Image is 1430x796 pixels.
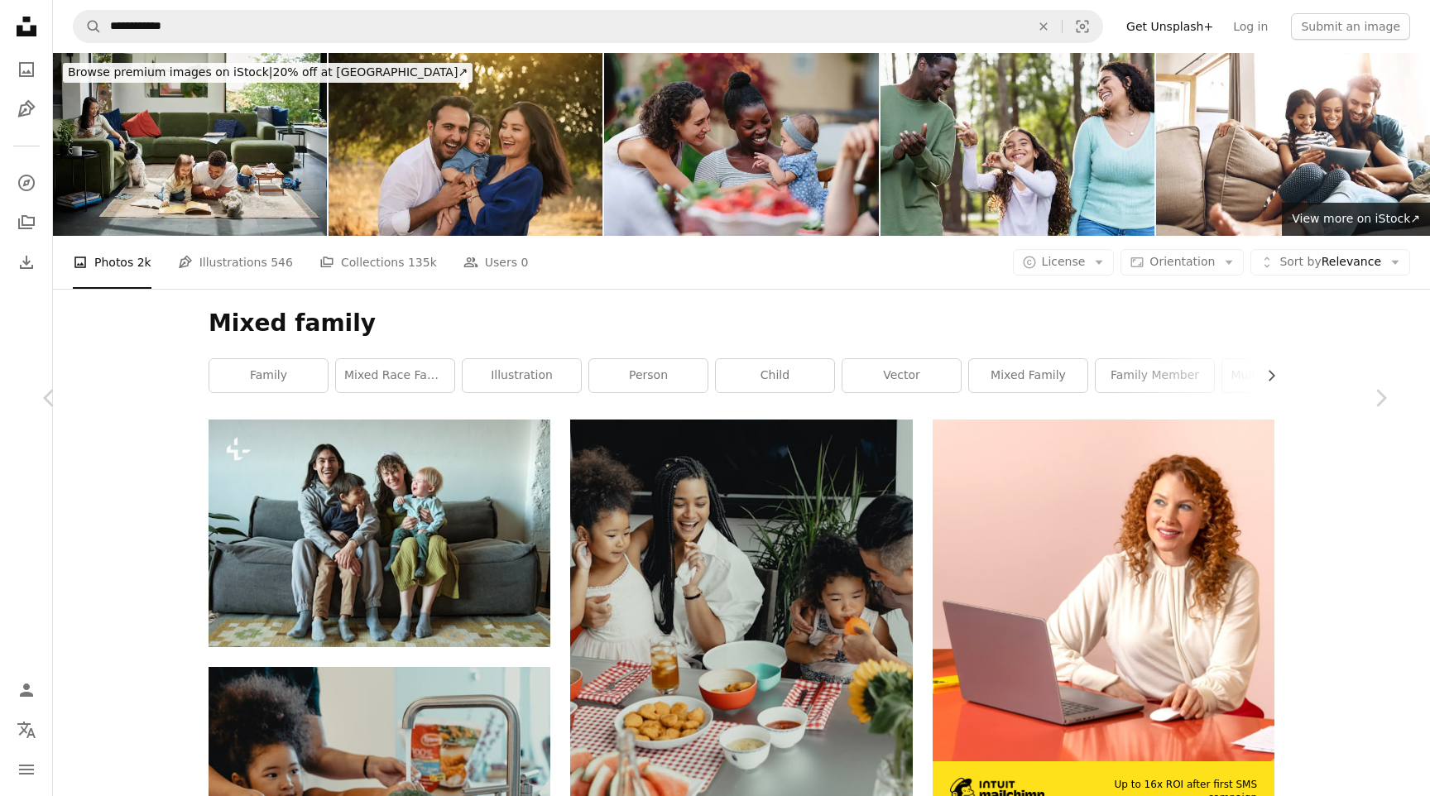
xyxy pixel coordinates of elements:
a: mixed race family [336,359,454,392]
span: Browse premium images on iStock | [68,65,272,79]
button: Sort byRelevance [1250,249,1410,276]
a: multiracial family [1222,359,1341,392]
a: a group of people sitting on top of a couch [209,525,550,540]
a: Get Unsplash+ [1116,13,1223,40]
a: family member [1096,359,1214,392]
button: Submit an image [1291,13,1410,40]
a: Collections [10,206,43,239]
button: Language [10,713,43,746]
a: Photos [10,53,43,86]
a: vector [842,359,961,392]
button: Clear [1025,11,1062,42]
img: Women smile at adorable baby during outdoor potluck [604,53,878,236]
span: View more on iStock ↗ [1292,212,1420,225]
img: Multiracial girl with mother and friend, dancing in park [881,53,1154,236]
img: Love, smile and family on a couch, tablet and happiness at home, relax and connection for social ... [1156,53,1430,236]
button: Visual search [1063,11,1102,42]
h1: Mixed family [209,309,1274,338]
span: 546 [271,253,293,271]
a: mixed family [969,359,1087,392]
a: illustration [463,359,581,392]
button: Orientation [1120,249,1244,276]
button: scroll list to the right [1256,359,1274,392]
a: girl holding green kush on stainless steel sink [209,773,550,788]
span: Sort by [1279,255,1321,268]
a: woman in white sleeveless dress sitting beside woman in white sleeveless dress [570,604,912,619]
span: Orientation [1149,255,1215,268]
a: Browse premium images on iStock|20% off at [GEOGRAPHIC_DATA]↗ [53,53,482,93]
span: 0 [521,253,528,271]
a: Explore [10,166,43,199]
a: Illustrations [10,93,43,126]
a: family [209,359,328,392]
a: Download History [10,246,43,279]
span: License [1042,255,1086,268]
span: 20% off at [GEOGRAPHIC_DATA] ↗ [68,65,468,79]
button: Menu [10,753,43,786]
img: file-1722962837469-d5d3a3dee0c7image [933,420,1274,761]
span: 135k [408,253,437,271]
a: Collections 135k [319,236,437,289]
a: child [716,359,834,392]
img: Happy Family Embracing in Nature [329,53,602,236]
a: Illustrations 546 [178,236,293,289]
button: Search Unsplash [74,11,102,42]
img: a group of people sitting on top of a couch [209,420,550,647]
a: person [589,359,708,392]
a: Log in [1223,13,1278,40]
form: Find visuals sitewide [73,10,1103,43]
a: View more on iStock↗ [1282,203,1430,236]
button: License [1013,249,1115,276]
span: Relevance [1279,254,1381,271]
a: Users 0 [463,236,529,289]
img: father and daughter spending quality time together [53,53,327,236]
a: Log in / Sign up [10,674,43,707]
a: Next [1331,319,1430,477]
